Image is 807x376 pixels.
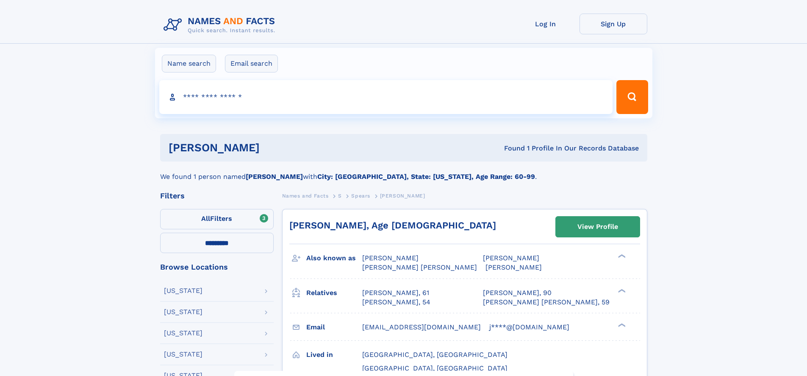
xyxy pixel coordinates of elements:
[362,323,481,331] span: [EMAIL_ADDRESS][DOMAIN_NAME]
[160,209,274,229] label: Filters
[616,322,626,328] div: ❯
[338,190,342,201] a: S
[362,298,430,307] a: [PERSON_NAME], 54
[306,320,362,334] h3: Email
[580,14,647,34] a: Sign Up
[380,193,425,199] span: [PERSON_NAME]
[160,192,274,200] div: Filters
[362,364,507,372] span: [GEOGRAPHIC_DATA], [GEOGRAPHIC_DATA]
[306,348,362,362] h3: Lived in
[160,263,274,271] div: Browse Locations
[483,254,539,262] span: [PERSON_NAME]
[164,287,202,294] div: [US_STATE]
[338,193,342,199] span: S
[362,263,477,271] span: [PERSON_NAME] [PERSON_NAME]
[382,144,639,153] div: Found 1 Profile In Our Records Database
[246,173,303,181] b: [PERSON_NAME]
[556,217,640,237] a: View Profile
[577,217,618,237] div: View Profile
[483,298,610,307] a: [PERSON_NAME] [PERSON_NAME], 59
[201,214,210,223] span: All
[362,351,507,359] span: [GEOGRAPHIC_DATA], [GEOGRAPHIC_DATA]
[362,254,419,262] span: [PERSON_NAME]
[306,251,362,265] h3: Also known as
[483,288,552,298] a: [PERSON_NAME], 90
[162,55,216,72] label: Name search
[616,80,648,114] button: Search Button
[512,14,580,34] a: Log In
[616,288,626,293] div: ❯
[351,190,370,201] a: Spears
[282,190,329,201] a: Names and Facts
[351,193,370,199] span: Spears
[225,55,278,72] label: Email search
[362,288,429,298] a: [PERSON_NAME], 61
[164,309,202,315] div: [US_STATE]
[160,14,282,36] img: Logo Names and Facts
[160,162,647,182] div: We found 1 person named with .
[289,220,496,231] a: [PERSON_NAME], Age [DEMOGRAPHIC_DATA]
[485,263,542,271] span: [PERSON_NAME]
[164,330,202,337] div: [US_STATE]
[159,80,613,114] input: search input
[616,253,626,259] div: ❯
[317,173,535,181] b: City: [GEOGRAPHIC_DATA], State: [US_STATE], Age Range: 60-99
[306,286,362,300] h3: Relatives
[169,142,382,153] h1: [PERSON_NAME]
[164,351,202,358] div: [US_STATE]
